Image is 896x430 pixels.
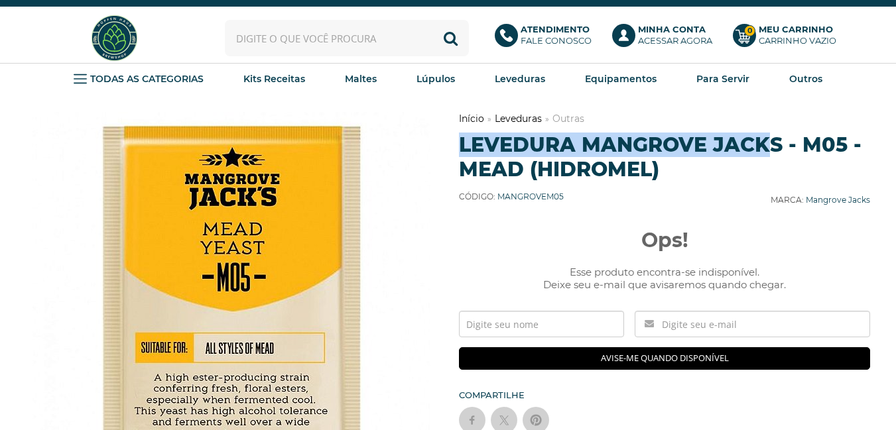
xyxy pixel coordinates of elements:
[416,69,455,89] a: Lúpulos
[495,24,599,53] a: AtendimentoFale conosco
[74,69,204,89] a: TODAS AS CATEGORIAS
[459,266,871,291] span: Esse produto encontra-se indisponível. Deixe seu e-mail que avisaremos quando chegar.
[638,24,706,34] b: Minha Conta
[744,25,755,36] strong: 0
[789,73,822,85] strong: Outros
[432,20,469,56] button: Buscar
[497,191,564,201] span: MANGROVEM05
[459,311,624,337] input: Digite seu nome
[416,73,455,85] strong: Lúpulos
[696,73,749,85] strong: Para Servir
[459,191,495,201] b: Código:
[243,69,305,89] a: Kits Receitas
[585,69,657,89] a: Equipamentos
[806,195,870,205] a: Mangrove Jacks
[90,73,204,85] strong: TODAS AS CATEGORIAS
[585,73,657,85] strong: Equipamentos
[521,24,592,46] p: Fale conosco
[759,35,836,46] div: Carrinho Vazio
[495,73,545,85] strong: Leveduras
[529,413,543,427] img: pinterest sharing button
[497,413,511,427] img: twitter sharing button
[459,113,484,125] a: Início
[759,24,833,34] b: Meu Carrinho
[459,347,871,370] input: Avise-me quando disponível
[459,228,871,252] span: Ops!
[771,195,804,205] b: Marca:
[552,113,584,125] a: Outras
[459,133,871,182] h1: Levedura Mangrove Jacks - M05 - Mead (Hidromel)
[243,73,305,85] strong: Kits Receitas
[466,413,479,427] img: facebook sharing button
[225,20,469,56] input: Digite o que você procura
[345,69,377,89] a: Maltes
[521,24,590,34] b: Atendimento
[90,13,139,63] img: Hopfen Haus BrewShop
[495,113,542,125] a: Leveduras
[789,69,822,89] a: Outros
[495,69,545,89] a: Leveduras
[345,73,377,85] strong: Maltes
[638,24,712,46] p: Acessar agora
[696,69,749,89] a: Para Servir
[612,24,720,53] a: Minha ContaAcessar agora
